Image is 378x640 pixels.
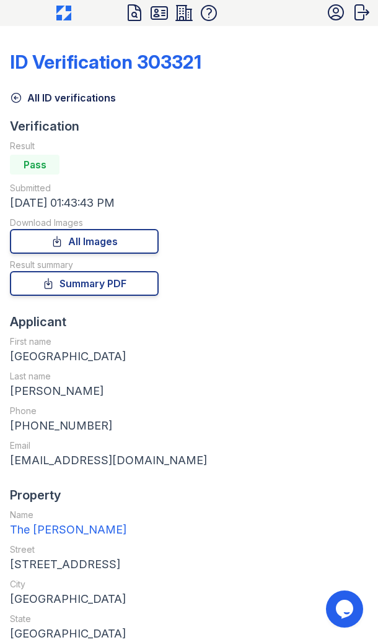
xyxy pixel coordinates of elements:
div: [STREET_ADDRESS] [10,556,159,573]
a: All Images [10,229,159,254]
div: Download Images [10,217,159,229]
iframe: chat widget [326,590,366,628]
div: Submitted [10,182,159,194]
div: Verification [10,118,159,135]
a: Summary PDF [10,271,159,296]
div: Name [10,509,159,521]
div: Result [10,140,159,152]
div: ID Verification 303321 [10,51,201,73]
div: [DATE] 01:43:43 PM [10,194,159,212]
div: Result summary [10,259,159,271]
div: [PERSON_NAME] [10,383,207,400]
div: Phone [10,405,207,417]
div: [PHONE_NUMBER] [10,417,207,435]
div: Email [10,439,207,452]
div: Pass [10,155,59,175]
div: [EMAIL_ADDRESS][DOMAIN_NAME] [10,452,207,469]
div: State [10,613,159,625]
div: [GEOGRAPHIC_DATA] [10,348,207,365]
div: Property [10,486,159,504]
div: The [PERSON_NAME] [10,521,159,538]
a: All ID verifications [10,90,116,105]
div: City [10,578,159,590]
div: Applicant [10,313,207,331]
div: Last name [10,370,207,383]
div: First name [10,335,207,348]
a: Name The [PERSON_NAME] [10,509,159,538]
div: [GEOGRAPHIC_DATA] [10,590,159,608]
img: CE_Icon_Blue-c292c112584629df590d857e76928e9f676e5b41ef8f769ba2f05ee15b207248.png [56,6,71,20]
div: Street [10,543,159,556]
